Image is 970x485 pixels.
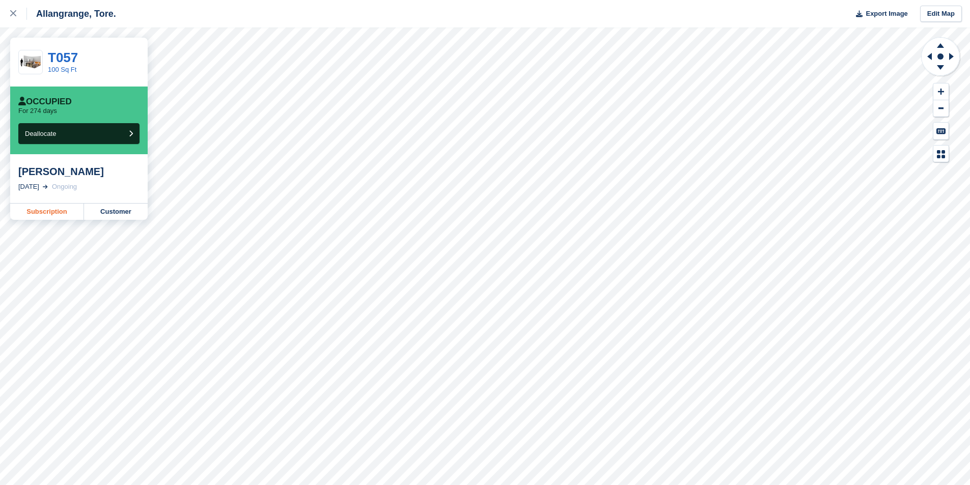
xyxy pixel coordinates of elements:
button: Deallocate [18,123,140,144]
button: Zoom In [933,83,949,100]
div: Occupied [18,97,72,107]
a: Edit Map [920,6,962,22]
p: For 274 days [18,107,57,115]
button: Map Legend [933,146,949,162]
a: T057 [48,50,78,65]
button: Export Image [850,6,908,22]
button: Keyboard Shortcuts [933,123,949,139]
a: Subscription [10,204,84,220]
img: 100-sqft-unit.jpg [19,53,42,71]
img: arrow-right-light-icn-cde0832a797a2874e46488d9cf13f60e5c3a73dbe684e267c42b8395dfbc2abf.svg [43,185,48,189]
a: Customer [84,204,148,220]
span: Export Image [866,9,907,19]
button: Zoom Out [933,100,949,117]
a: 100 Sq Ft [48,66,76,73]
div: Allangrange, Tore. [27,8,116,20]
div: [DATE] [18,182,39,192]
span: Deallocate [25,130,56,137]
div: Ongoing [52,182,77,192]
div: [PERSON_NAME] [18,165,140,178]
